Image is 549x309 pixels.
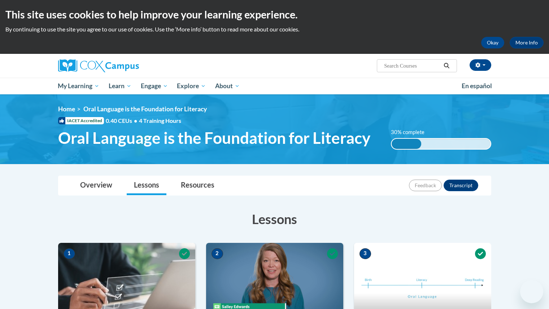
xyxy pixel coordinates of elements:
span: 0.40 CEUs [106,117,139,125]
label: 30% complete [391,128,432,136]
span: Oral Language is the Foundation for Literacy [58,128,370,147]
a: Lessons [127,176,166,195]
a: About [210,78,244,94]
h3: Lessons [58,210,491,228]
a: More Info [510,37,544,48]
iframe: Button to launch messaging window [520,280,543,303]
a: Explore [172,78,210,94]
div: 30% complete [392,139,421,149]
a: Resources [174,176,222,195]
h2: This site uses cookies to help improve your learning experience. [5,7,544,22]
button: Account Settings [470,59,491,71]
span: • [134,117,137,124]
span: 3 [360,248,371,259]
span: 4 Training Hours [139,117,181,124]
button: Okay [481,37,504,48]
a: My Learning [53,78,104,94]
span: Explore [177,82,206,90]
p: By continuing to use the site you agree to our use of cookies. Use the ‘More info’ button to read... [5,25,544,33]
button: Feedback [409,180,442,191]
a: Home [58,105,75,113]
a: Learn [104,78,136,94]
button: Transcript [444,180,478,191]
span: Learn [109,82,131,90]
input: Search Courses [383,61,441,70]
span: Oral Language is the Foundation for Literacy [83,105,207,113]
span: 1 [64,248,75,259]
span: En español [462,82,492,90]
a: Cox Campus [58,59,195,72]
button: Search [441,61,452,70]
a: En español [457,78,497,94]
a: Overview [73,176,119,195]
img: Cox Campus [58,59,139,72]
span: 2 [212,248,223,259]
a: Engage [136,78,173,94]
span: My Learning [58,82,99,90]
span: IACET Accredited [58,117,104,124]
span: Engage [141,82,168,90]
div: Main menu [47,78,502,94]
span: About [215,82,240,90]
